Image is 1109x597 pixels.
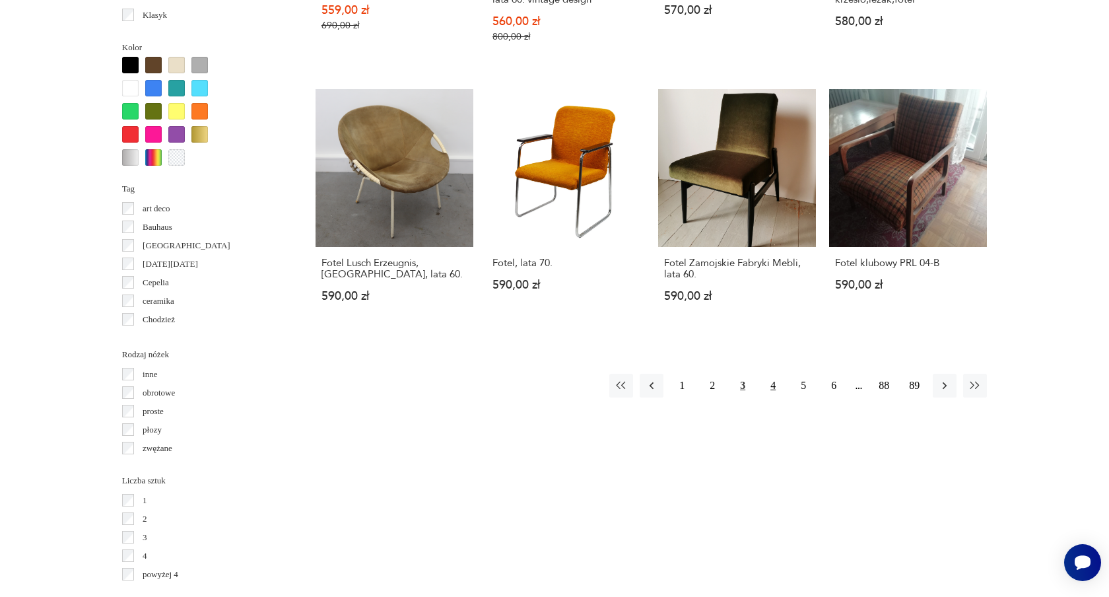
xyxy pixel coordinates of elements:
[143,294,174,308] p: ceramika
[143,367,157,382] p: inne
[664,5,810,16] p: 570,00 zł
[664,291,810,302] p: 590,00 zł
[122,182,284,196] p: Tag
[143,423,162,437] p: płozy
[700,374,724,398] button: 2
[143,8,167,22] p: Klasyk
[143,201,170,216] p: art deco
[731,374,755,398] button: 3
[143,275,169,290] p: Cepelia
[321,291,467,302] p: 590,00 zł
[143,441,172,456] p: zwężane
[321,20,467,31] p: 690,00 zł
[492,16,638,27] p: 560,00 zł
[835,258,981,269] h3: Fotel klubowy PRL 04-B
[143,567,178,582] p: powyżej 4
[822,374,846,398] button: 6
[664,258,810,280] h3: Fotel Zamojskie Fabryki Mebli, lata 60.
[902,374,926,398] button: 89
[143,512,147,526] p: 2
[143,404,164,419] p: proste
[122,40,284,55] p: Kolor
[658,89,816,328] a: Fotel Zamojskie Fabryki Mebli, lata 60.Fotel Zamojskie Fabryki Mebli, lata 60.590,00 zł
[321,258,467,280] h3: Fotel Lusch Erzeugnis, [GEOGRAPHIC_DATA], lata 60.
[143,238,230,253] p: [GEOGRAPHIC_DATA]
[829,89,987,328] a: Fotel klubowy PRL 04-BFotel klubowy PRL 04-B590,00 zł
[143,331,174,345] p: Ćmielów
[487,89,644,328] a: Fotel, lata 70.Fotel, lata 70.590,00 zł
[492,279,638,291] p: 590,00 zł
[143,386,175,400] p: obrotowe
[492,258,638,269] h3: Fotel, lata 70.
[321,5,467,16] p: 559,00 zł
[1064,544,1101,581] iframe: Smartsupp widget button
[872,374,896,398] button: 88
[492,31,638,42] p: 800,00 zł
[122,347,284,362] p: Rodzaj nóżek
[670,374,694,398] button: 1
[316,89,473,328] a: Fotel Lusch Erzeugnis, Niemcy, lata 60.Fotel Lusch Erzeugnis, [GEOGRAPHIC_DATA], lata 60.590,00 zł
[835,279,981,291] p: 590,00 zł
[791,374,815,398] button: 5
[143,493,147,508] p: 1
[143,530,147,545] p: 3
[761,374,785,398] button: 4
[835,16,981,27] p: 580,00 zł
[143,549,147,563] p: 4
[143,220,172,234] p: Bauhaus
[122,474,284,488] p: Liczba sztuk
[143,312,175,327] p: Chodzież
[143,257,198,271] p: [DATE][DATE]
